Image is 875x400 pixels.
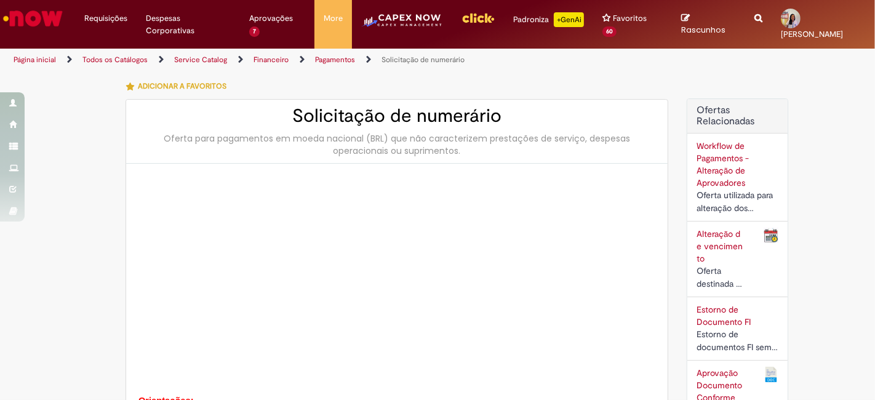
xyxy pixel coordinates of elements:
[254,55,289,65] a: Financeiro
[361,12,443,37] img: CapexLogo5.png
[324,12,343,25] span: More
[697,140,749,188] a: Workflow de Pagamentos - Alteração de Aprovadores
[764,367,778,382] img: Aprovação Documento Conforme DAG
[126,73,233,99] button: Adicionar a Favoritos
[681,13,736,36] a: Rascunhos
[138,106,655,126] h2: Solicitação de numerário
[554,12,584,27] p: +GenAi
[146,12,231,37] span: Despesas Corporativas
[461,9,495,27] img: click_logo_yellow_360x200.png
[697,304,751,327] a: Estorno de Documento FI
[14,55,56,65] a: Página inicial
[764,228,778,242] img: Alteração de vencimento
[681,24,725,36] span: Rascunhos
[513,12,584,27] div: Padroniza
[602,26,617,37] span: 60
[138,81,226,91] span: Adicionar a Favoritos
[138,132,655,157] div: Oferta para pagamentos em moeda nacional (BRL) que não caracterizem prestações de serviço, despes...
[697,328,778,354] div: Estorno de documentos FI sem partidas compensadas
[697,189,778,215] div: Oferta utilizada para alteração dos aprovadores cadastrados no workflow de documentos a pagar.
[138,182,599,369] img: sys_attachment.do
[697,265,745,290] div: Oferta destinada à alteração de data de pagamento
[382,55,465,65] a: Solicitação de numerário
[781,29,843,39] span: [PERSON_NAME]
[315,55,355,65] a: Pagamentos
[174,55,227,65] a: Service Catalog
[9,49,574,71] ul: Trilhas de página
[84,12,127,25] span: Requisições
[249,26,260,37] span: 7
[697,228,743,264] a: Alteração de vencimento
[613,12,647,25] span: Favoritos
[82,55,148,65] a: Todos os Catálogos
[697,105,778,127] h2: Ofertas Relacionadas
[249,12,293,25] span: Aprovações
[1,6,65,31] img: ServiceNow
